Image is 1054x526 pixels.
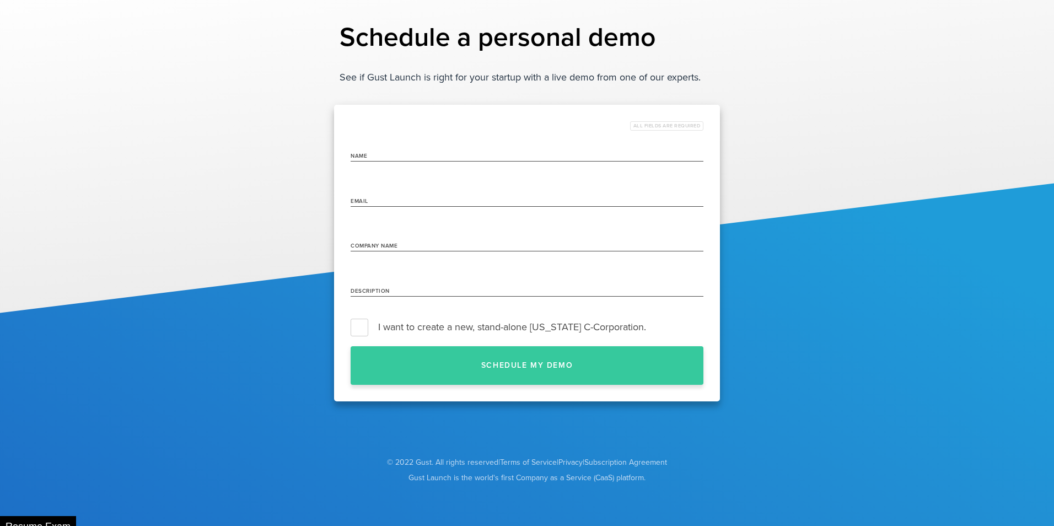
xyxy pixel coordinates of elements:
[500,458,557,467] a: Terms of Service
[351,319,703,335] label: I want to create a new, stand-alone [US_STATE] C-Corporation.
[351,346,703,385] button: Schedule my demo
[351,289,390,294] label: Description
[351,199,368,204] label: Email
[351,244,397,249] label: Company Name
[356,473,698,483] span: Gust Launch is the world's first Company as a Service (CaaS) platform.
[387,458,498,467] span: © 2022 Gust. All rights reserved
[340,71,714,84] p: See if Gust Launch is right for your startup with a live demo from one of our experts.
[584,458,667,467] a: Subscription Agreement
[340,22,714,54] h1: Schedule a personal demo
[558,458,583,467] a: Privacy
[351,154,367,159] label: name
[345,447,709,494] div: | | |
